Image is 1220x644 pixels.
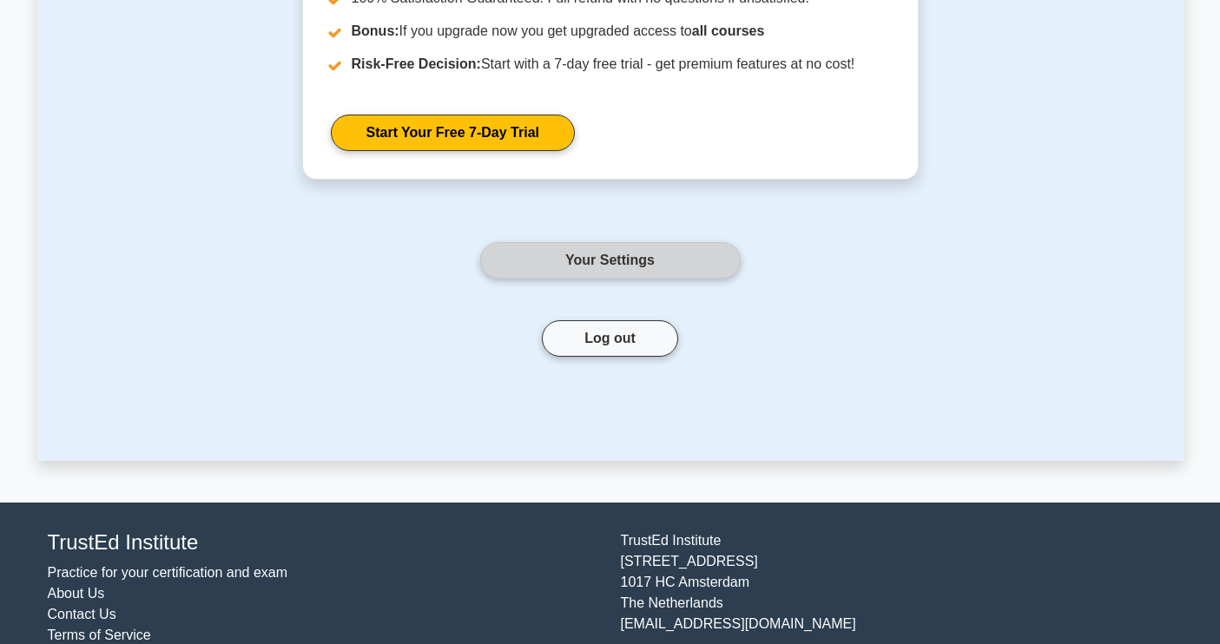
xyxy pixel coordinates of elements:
a: Your Settings [480,242,741,279]
a: Contact Us [48,607,116,621]
a: Start Your Free 7-Day Trial [331,115,575,151]
h4: TrustEd Institute [48,530,600,555]
a: About Us [48,586,105,601]
a: Practice for your certification and exam [48,565,288,580]
a: Terms of Service [48,628,151,642]
button: Log out [542,320,678,357]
